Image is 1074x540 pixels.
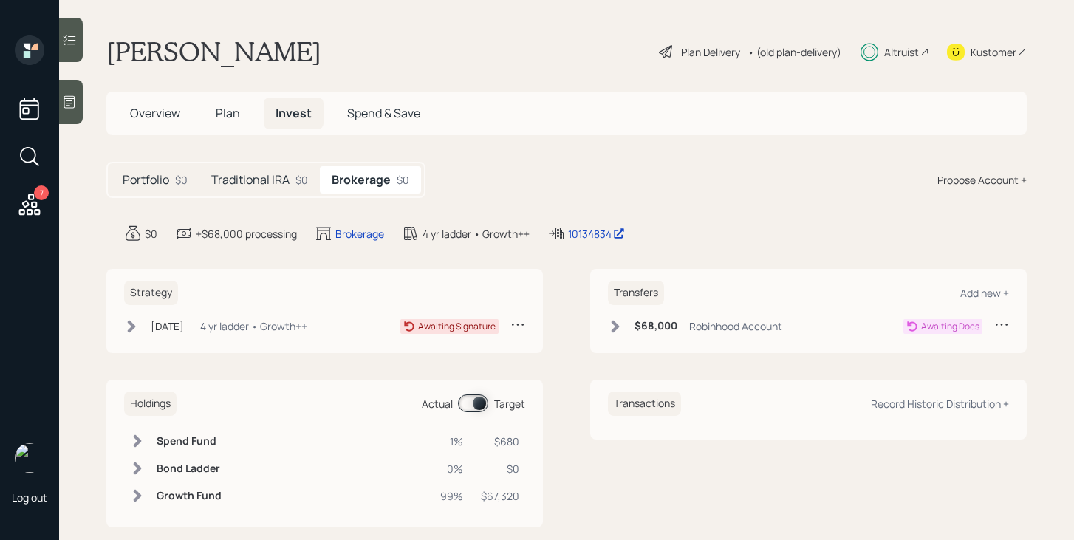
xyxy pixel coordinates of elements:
h6: $68,000 [635,320,677,332]
h5: Portfolio [123,173,169,187]
div: 0% [440,461,463,476]
div: Actual [422,396,453,411]
div: Brokerage [335,226,384,242]
div: $0 [145,226,157,242]
span: Invest [276,105,312,121]
div: 1% [440,434,463,449]
div: Plan Delivery [681,44,740,60]
div: [DATE] [151,318,184,334]
div: 4 yr ladder • Growth++ [200,318,307,334]
div: 99% [440,488,463,504]
div: Robinhood Account [689,318,782,334]
div: Log out [12,491,47,505]
div: $0 [397,172,409,188]
div: Kustomer [971,44,1016,60]
div: Awaiting Docs [921,320,979,333]
span: Spend & Save [347,105,420,121]
h5: Brokerage [332,173,391,187]
h5: Traditional IRA [211,173,290,187]
div: $680 [481,434,519,449]
div: Target [494,396,525,411]
h6: Bond Ladder [157,462,222,475]
div: 7 [34,185,49,200]
span: Overview [130,105,180,121]
h1: [PERSON_NAME] [106,35,321,68]
div: • (old plan-delivery) [748,44,841,60]
h6: Spend Fund [157,435,222,448]
div: $0 [481,461,519,476]
div: Altruist [884,44,919,60]
div: 10134834 [568,226,625,242]
div: $67,320 [481,488,519,504]
div: +$68,000 processing [196,226,297,242]
h6: Strategy [124,281,178,305]
span: Plan [216,105,240,121]
h6: Holdings [124,392,177,416]
img: michael-russo-headshot.png [15,443,44,473]
h6: Transfers [608,281,664,305]
div: Add new + [960,286,1009,300]
div: Awaiting Signature [418,320,496,333]
h6: Transactions [608,392,681,416]
div: Record Historic Distribution + [871,397,1009,411]
div: $0 [175,172,188,188]
div: $0 [295,172,308,188]
div: Propose Account + [937,172,1027,188]
div: 4 yr ladder • Growth++ [423,226,530,242]
h6: Growth Fund [157,490,222,502]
